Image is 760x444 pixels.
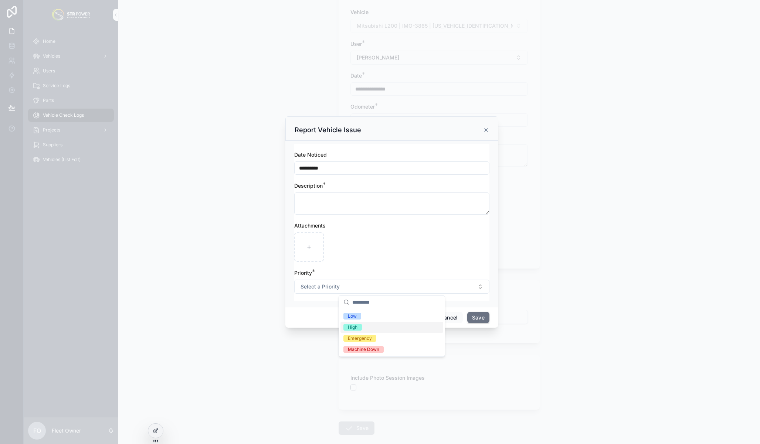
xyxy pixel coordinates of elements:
[301,283,340,290] span: Select a Priority
[348,335,372,342] div: Emergency
[294,280,489,294] button: Select Button
[294,222,326,229] span: Attachments
[339,309,445,356] div: Suggestions
[294,151,327,158] span: Date Noticed
[295,126,361,134] h3: Report Vehicle Issue
[348,346,379,353] div: Machine Down
[294,270,312,276] span: Priority
[348,313,357,320] div: Low
[294,182,323,189] span: Description
[467,312,489,324] button: Save
[348,324,357,331] div: High
[435,312,462,324] button: Cancel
